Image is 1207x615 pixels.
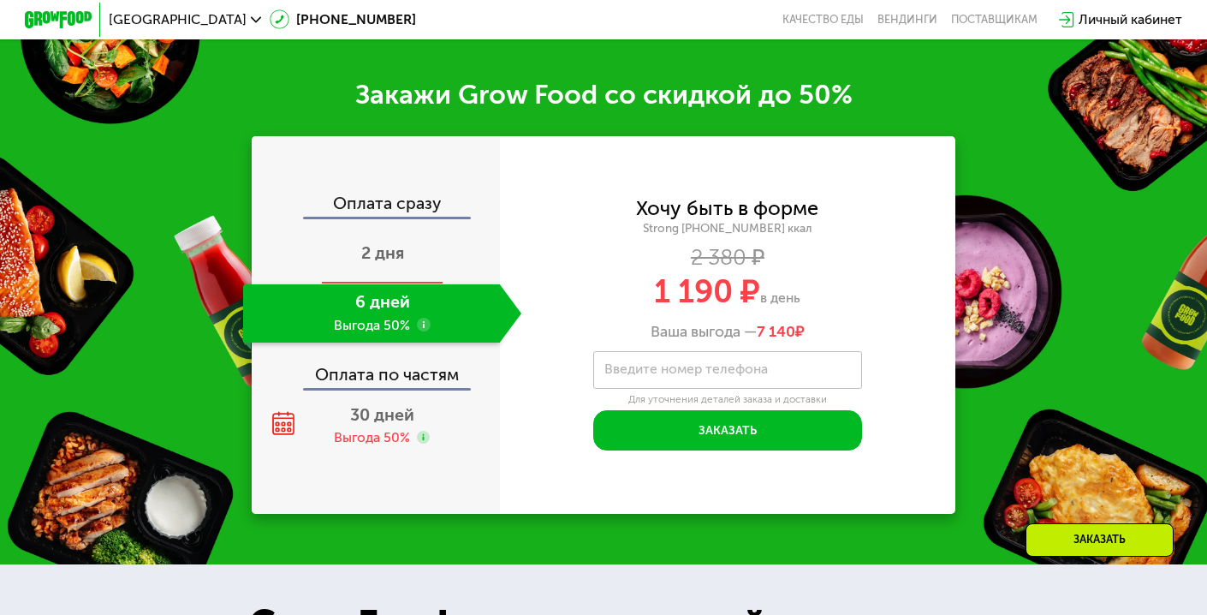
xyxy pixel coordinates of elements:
div: Выгода 50% [334,428,410,447]
span: 7 140 [757,322,795,341]
span: в день [760,290,800,306]
div: поставщикам [951,13,1038,27]
div: Заказать [1026,523,1174,557]
a: [PHONE_NUMBER] [270,9,416,30]
a: Качество еды [782,13,864,27]
div: Ваша выгода — [500,323,956,342]
span: 30 дней [350,405,414,425]
span: ₽ [757,323,805,342]
a: Вендинги [877,13,937,27]
div: Личный кабинет [1079,9,1182,30]
div: Strong [PHONE_NUMBER] ккал [500,221,956,236]
div: 2 380 ₽ [500,248,956,267]
span: 2 дня [361,243,404,263]
span: 1 190 ₽ [654,272,760,311]
button: Заказать [593,410,861,451]
span: [GEOGRAPHIC_DATA] [109,13,247,27]
div: Хочу быть в форме [636,200,818,218]
div: Оплата сразу [253,195,500,217]
div: Оплата по частям [253,349,500,388]
label: Введите номер телефона [604,365,768,374]
div: Для уточнения деталей заказа и доставки [593,393,861,406]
